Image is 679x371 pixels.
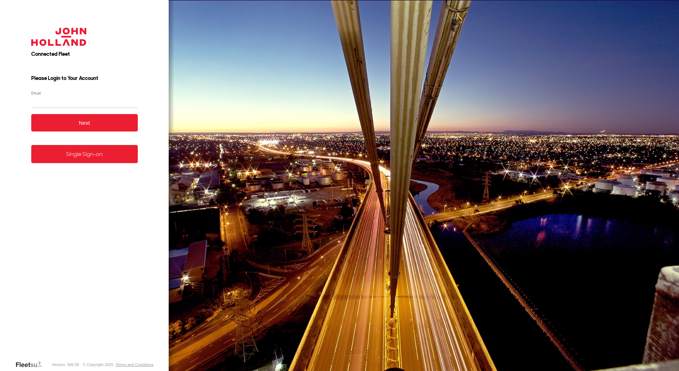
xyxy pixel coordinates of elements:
[31,28,87,46] img: John Holland
[83,362,153,367] div: © Copyright 2025 -
[31,50,138,58] h2: Connected Fleet
[31,90,138,96] label: Email
[31,75,138,82] h3: Please Login to Your Account
[116,362,153,367] a: Terms and Conditions
[52,362,79,367] div: Version: 306.00
[31,114,138,131] button: Next
[15,361,48,368] a: Visit our Website
[31,145,138,163] a: Single Sign-on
